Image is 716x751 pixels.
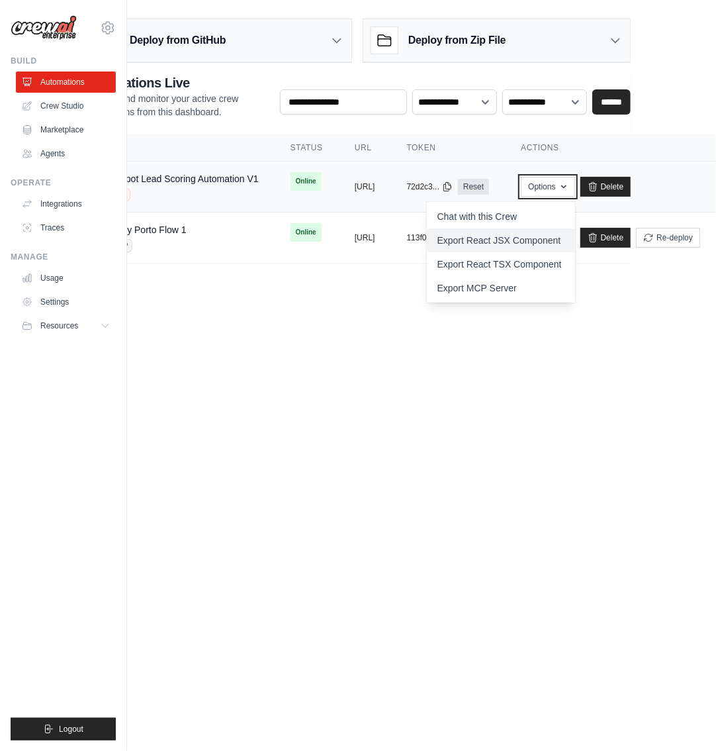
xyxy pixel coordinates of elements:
a: Settings [16,291,116,313]
a: Export MCP Server [427,276,575,300]
div: Build [11,56,116,66]
button: Resources [16,315,116,336]
span: Resources [40,321,78,331]
a: Marketplace [16,119,116,140]
th: Status [275,134,339,162]
button: Logout [11,718,116,740]
button: Re-deploy [636,228,700,248]
h3: Deploy from Zip File [408,32,506,48]
span: Online [291,223,322,242]
span: Logout [59,724,83,734]
a: Crew Studio [16,95,116,117]
div: Operate [11,177,116,188]
a: Hub Spot Lead Scoring Automation V1 [100,174,259,184]
h2: Automations Live [84,74,269,92]
th: URL [339,134,391,162]
a: Delete [580,177,631,197]
img: Logo [11,15,77,40]
a: Reset [458,179,489,195]
a: Automations [16,72,116,93]
a: Export React TSX Component [427,252,575,276]
button: 113f06... [407,232,451,243]
a: Integrations [16,193,116,215]
button: Options [521,177,574,197]
span: Online [291,172,322,191]
p: Manage and monitor your active crew automations from this dashboard. [84,92,269,119]
a: Agents [16,143,116,164]
a: Chat with this Crew [427,205,575,228]
a: Usage [16,268,116,289]
th: Actions [505,134,716,162]
div: Manage [11,252,116,262]
a: Traces [16,217,116,238]
th: Crew [84,134,275,162]
a: Export React JSX Component [427,228,575,252]
th: Token [391,134,506,162]
button: 72d2c3... [407,181,453,192]
a: Delete [580,228,631,248]
a: Dummy Porto Flow 1 [100,225,187,235]
h3: Deploy from GitHub [130,32,226,48]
